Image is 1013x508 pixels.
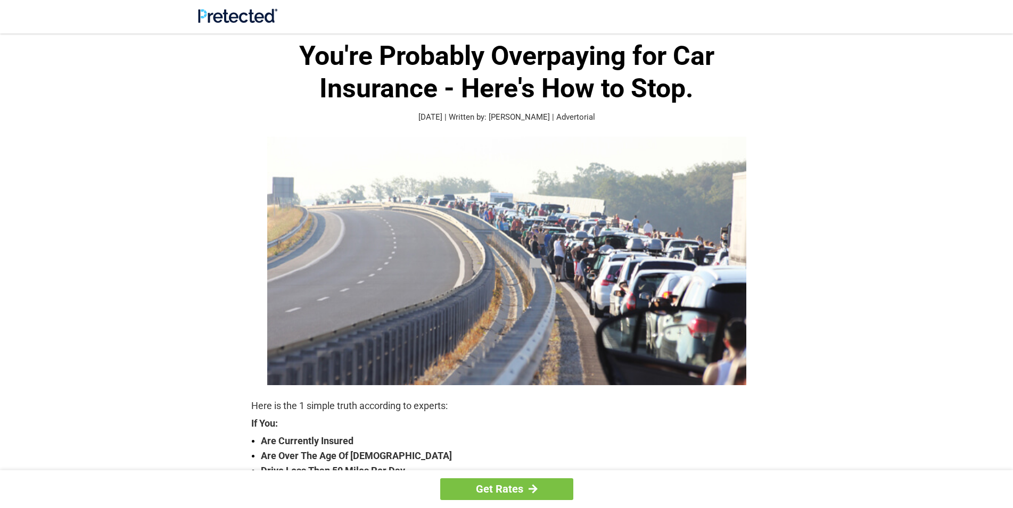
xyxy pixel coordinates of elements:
strong: If You: [251,419,762,428]
a: Site Logo [198,15,277,25]
strong: Drive Less Than 50 Miles Per Day [261,463,762,478]
strong: Are Over The Age Of [DEMOGRAPHIC_DATA] [261,448,762,463]
a: Get Rates [440,478,573,500]
p: Here is the 1 simple truth according to experts: [251,398,762,413]
p: [DATE] | Written by: [PERSON_NAME] | Advertorial [251,111,762,123]
img: Site Logo [198,9,277,23]
h1: You're Probably Overpaying for Car Insurance - Here's How to Stop. [251,40,762,105]
strong: Are Currently Insured [261,434,762,448]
